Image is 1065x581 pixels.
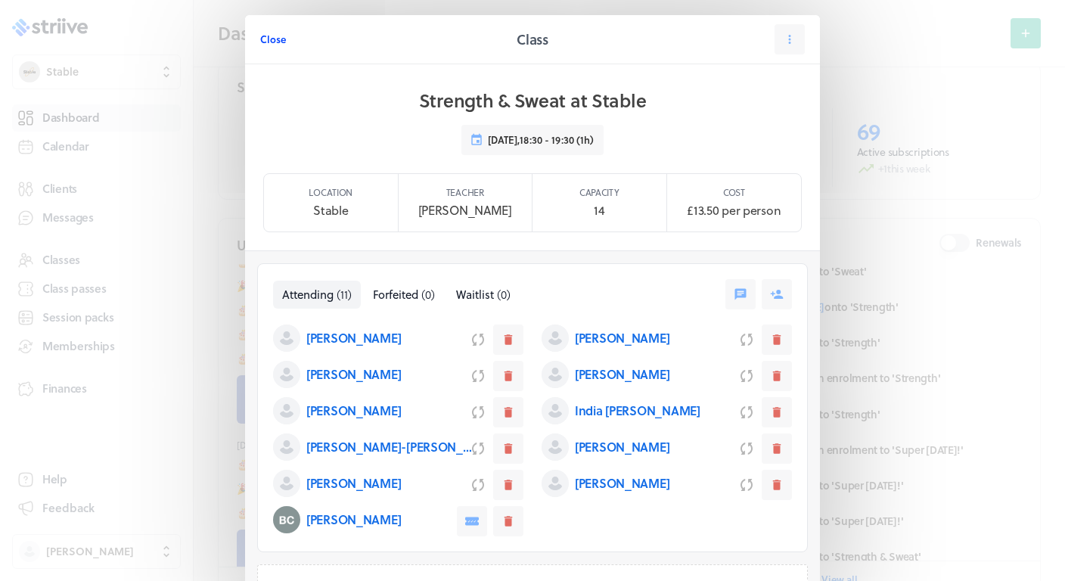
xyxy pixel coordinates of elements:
[419,89,647,113] h1: Strength & Sweat at Stable
[575,402,700,420] p: India [PERSON_NAME]
[517,29,548,50] h2: Class
[687,201,781,219] p: £13.50 per person
[306,511,401,529] p: [PERSON_NAME]
[373,286,418,303] span: Forfeited
[337,286,352,303] span: ( 11 )
[273,281,520,309] nav: Tabs
[575,474,669,492] p: [PERSON_NAME]
[421,286,435,303] span: ( 0 )
[579,186,619,198] p: Capacity
[461,125,604,155] button: [DATE],18:30 - 19:30 (1h)
[306,329,401,347] p: [PERSON_NAME]
[306,365,401,384] p: [PERSON_NAME]
[456,286,494,303] span: Waitlist
[260,24,286,54] button: Close
[309,186,352,198] p: Location
[418,201,512,219] p: [PERSON_NAME]
[260,33,286,46] span: Close
[273,281,361,309] button: Attending(11)
[306,402,401,420] p: [PERSON_NAME]
[575,329,669,347] p: [PERSON_NAME]
[723,186,745,198] p: Cost
[575,438,669,456] p: [PERSON_NAME]
[313,201,348,219] p: Stable
[306,438,472,456] p: [PERSON_NAME]-[PERSON_NAME]
[273,506,300,533] img: Sophie Bankes
[364,281,444,309] button: Forfeited(0)
[446,186,484,198] p: Teacher
[575,365,669,384] p: [PERSON_NAME]
[594,201,604,219] p: 14
[306,474,401,492] p: [PERSON_NAME]
[447,281,520,309] button: Waitlist(0)
[282,286,334,303] span: Attending
[497,286,511,303] span: ( 0 )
